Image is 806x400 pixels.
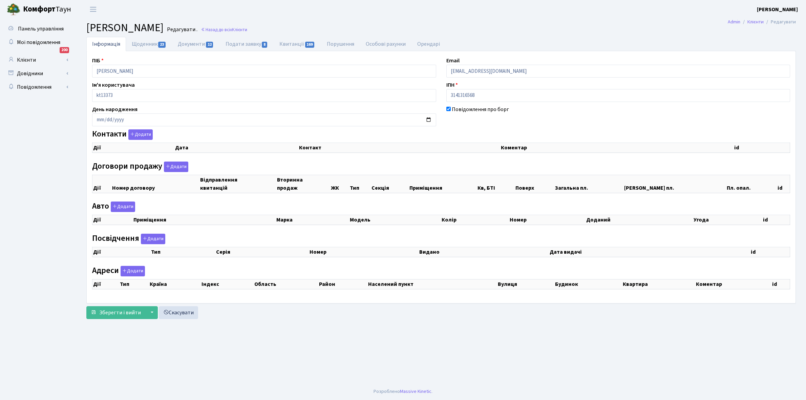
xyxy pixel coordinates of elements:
th: Тип [119,279,149,289]
span: Зберегти і вийти [99,309,141,316]
th: Модель [349,215,441,225]
th: id [777,175,790,193]
th: Поверх [515,175,555,193]
label: Адреси [92,266,145,276]
th: Угода [693,215,762,225]
th: Квартира [622,279,696,289]
button: Зберегти і вийти [86,306,145,319]
label: ПІБ [92,57,104,65]
th: Область [254,279,319,289]
th: Країна [149,279,201,289]
th: ЖК [330,175,349,193]
span: 169 [305,42,315,48]
th: Відправлення квитанцій [199,175,276,193]
th: id [750,247,790,257]
th: Дії [92,247,150,257]
a: Подати заявку [220,37,274,51]
label: День народження [92,105,137,113]
a: Інформація [86,37,126,51]
label: Email [446,57,460,65]
th: id [734,143,790,153]
a: Клієнти [747,18,764,25]
span: 23 [158,42,166,48]
button: Авто [111,202,135,212]
th: Дата видачі [549,247,750,257]
a: Додати [119,265,145,276]
a: Довідники [3,67,71,80]
a: Назад до всіхКлієнти [201,26,247,33]
span: 12 [206,42,213,48]
li: Редагувати [764,18,796,26]
label: ІПН [446,81,458,89]
th: Вторинна продаж [276,175,331,193]
a: Додати [162,160,188,172]
th: Секція [371,175,409,193]
button: Посвідчення [141,234,165,244]
a: Особові рахунки [360,37,411,51]
label: Ім'я користувача [92,81,135,89]
th: Коментар [695,279,771,289]
div: 200 [60,47,69,53]
th: Номер [509,215,586,225]
th: Контакт [298,143,500,153]
a: Admin [728,18,740,25]
a: Додати [109,201,135,212]
a: Щоденник [126,37,172,51]
div: Розроблено . [374,388,432,395]
th: Кв, БТІ [477,175,515,193]
a: [PERSON_NAME] [757,5,798,14]
th: Район [318,279,367,289]
th: Колір [441,215,509,225]
label: Авто [92,202,135,212]
a: Порушення [321,37,360,51]
th: Дії [92,215,133,225]
button: Договори продажу [164,162,188,172]
th: Номер договору [111,175,199,193]
th: Номер [309,247,419,257]
th: Тип [349,175,371,193]
th: id [771,279,790,289]
button: Переключити навігацію [85,4,102,15]
th: Загальна пл. [554,175,623,193]
button: Контакти [128,129,153,140]
small: Редагувати . [166,26,197,33]
a: Повідомлення [3,80,71,94]
th: Доданий [586,215,693,225]
a: Клієнти [3,53,71,67]
a: Мої повідомлення200 [3,36,71,49]
th: Дата [174,143,298,153]
th: Тип [150,247,215,257]
button: Адреси [121,266,145,276]
a: Панель управління [3,22,71,36]
label: Посвідчення [92,234,165,244]
th: Дії [92,279,119,289]
label: Повідомлення про борг [452,105,509,113]
th: Населений пункт [367,279,497,289]
span: Клієнти [232,26,247,33]
th: Пл. опал. [726,175,777,193]
th: Марка [276,215,349,225]
nav: breadcrumb [718,15,806,29]
a: Massive Kinetic [400,388,431,395]
span: Таун [23,4,71,15]
span: Мої повідомлення [17,39,60,46]
a: Додати [139,232,165,244]
a: Скасувати [159,306,198,319]
th: Дії [92,143,175,153]
a: Орендарі [411,37,446,51]
b: [PERSON_NAME] [757,6,798,13]
a: Додати [127,128,153,140]
span: Панель управління [18,25,64,33]
th: Приміщення [409,175,477,193]
th: id [762,215,790,225]
th: [PERSON_NAME] пл. [623,175,726,193]
img: logo.png [7,3,20,16]
a: Квитанції [274,37,321,51]
span: 8 [262,42,267,48]
a: Документи [172,37,219,51]
th: Будинок [554,279,622,289]
th: Дії [92,175,112,193]
label: Договори продажу [92,162,188,172]
th: Приміщення [133,215,276,225]
label: Контакти [92,129,153,140]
